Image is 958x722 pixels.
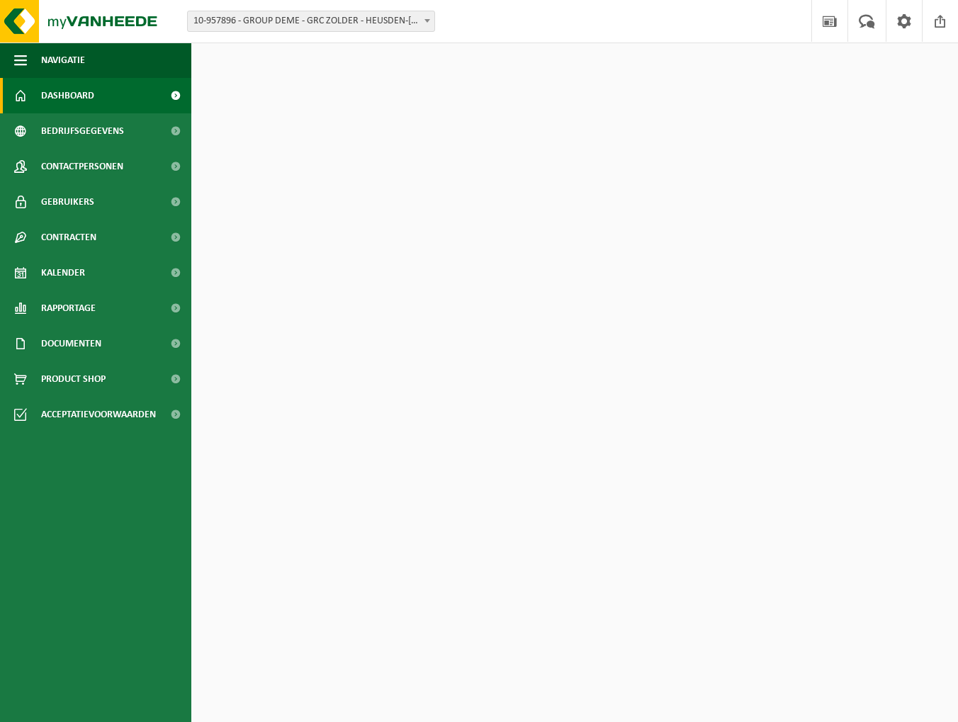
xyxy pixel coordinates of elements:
span: Documenten [41,326,101,361]
span: Contactpersonen [41,149,123,184]
span: 10-957896 - GROUP DEME - GRC ZOLDER - HEUSDEN-ZOLDER [187,11,435,32]
span: Navigatie [41,43,85,78]
span: Acceptatievoorwaarden [41,397,156,432]
span: 10-957896 - GROUP DEME - GRC ZOLDER - HEUSDEN-ZOLDER [188,11,434,31]
span: Product Shop [41,361,106,397]
span: Rapportage [41,291,96,326]
span: Contracten [41,220,96,255]
span: Gebruikers [41,184,94,220]
span: Kalender [41,255,85,291]
span: Dashboard [41,78,94,113]
span: Bedrijfsgegevens [41,113,124,149]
